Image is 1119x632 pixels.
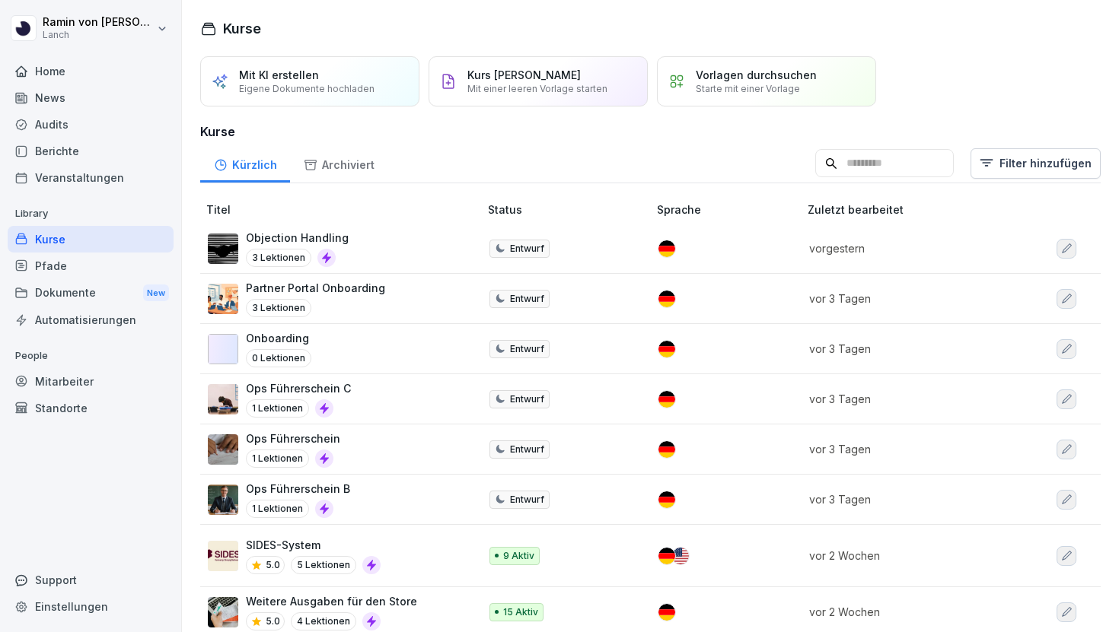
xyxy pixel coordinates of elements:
[200,122,1101,141] h3: Kurse
[266,615,280,628] p: 5.0
[809,240,1007,256] p: vorgestern
[200,144,290,183] a: Kürzlich
[246,299,311,317] p: 3 Lektionen
[467,83,607,94] p: Mit einer leeren Vorlage starten
[246,537,381,553] p: SIDES-System
[503,549,534,563] p: 9 Aktiv
[246,449,309,468] p: 1 Lektionen
[246,330,311,346] p: Onboarding
[246,481,350,497] p: Ops Führerschein B
[143,284,169,302] div: New
[809,604,1007,620] p: vor 2 Wochen
[8,306,174,333] a: Automatisierungen
[208,484,238,515] img: f4sjr5qsvifzhw0hn21109jn.png
[246,249,311,267] p: 3 Lektionen
[246,380,351,396] p: Ops Führerschein C
[8,226,174,252] a: Kurse
[291,612,356,630] p: 4 Lektionen
[510,292,544,306] p: Entwurf
[239,68,319,81] p: Mit KI erstellen
[503,605,538,619] p: 15 Aktiv
[206,202,482,218] p: Titel
[8,138,174,164] a: Berichte
[208,233,238,264] img: uim5gx7fz7npk6ooxrdaio0l.png
[696,83,800,94] p: Starte mit einer Vorlage
[658,341,675,357] img: de.svg
[808,202,1025,218] p: Zuletzt bearbeitet
[510,443,544,456] p: Entwurf
[809,291,1007,306] p: vor 3 Tagen
[672,548,689,564] img: us.svg
[8,202,174,226] p: Library
[43,30,154,40] p: Lanch
[8,395,174,421] a: Standorte
[8,111,174,138] a: Audits
[208,384,238,414] img: wfeh9c47e0qhqpfpwp8l3uh9.png
[696,68,817,81] p: Vorlagen durchsuchen
[8,58,174,84] a: Home
[658,291,675,307] img: de.svg
[246,280,385,296] p: Partner Portal Onboarding
[658,604,675,621] img: de.svg
[246,430,340,446] p: Ops Führerschein
[809,341,1007,357] p: vor 3 Tagen
[658,491,675,508] img: de.svg
[8,279,174,307] a: DokumenteNew
[246,230,349,246] p: Objection Handling
[246,399,309,418] p: 1 Lektionen
[246,349,311,367] p: 0 Lektionen
[8,368,174,395] a: Mitarbeiter
[208,597,238,627] img: gjjlzyzklkomauxnabzwgl4y.png
[8,593,174,620] a: Einstellungen
[8,164,174,191] a: Veranstaltungen
[809,391,1007,407] p: vor 3 Tagen
[8,567,174,593] div: Support
[223,18,261,39] h1: Kurse
[43,16,154,29] p: Ramin von [PERSON_NAME]
[208,434,238,465] img: mpfmley57t9j09lh7hbj74ms.png
[971,148,1101,179] button: Filter hinzufügen
[239,83,375,94] p: Eigene Dokumente hochladen
[291,556,356,574] p: 5 Lektionen
[510,392,544,406] p: Entwurf
[510,493,544,507] p: Entwurf
[290,144,387,183] a: Archiviert
[488,202,652,218] p: Status
[809,548,1007,564] p: vor 2 Wochen
[8,344,174,368] p: People
[658,441,675,458] img: de.svg
[246,593,417,609] p: Weitere Ausgaben für den Store
[809,491,1007,507] p: vor 3 Tagen
[8,84,174,111] a: News
[657,202,802,218] p: Sprache
[467,68,581,81] p: Kurs [PERSON_NAME]
[246,500,309,518] p: 1 Lektionen
[658,391,675,408] img: de.svg
[8,252,174,279] a: Pfade
[8,279,174,307] div: Dokumente
[208,284,238,314] img: h1j9wg8uynpur8hwzmp3rckq.png
[510,342,544,356] p: Entwurf
[510,242,544,256] p: Entwurf
[658,240,675,257] img: de.svg
[208,541,238,571] img: dxp6s89mgihow8pv4ecb2jfk.png
[658,548,675,564] img: de.svg
[809,441,1007,457] p: vor 3 Tagen
[266,558,280,572] p: 5.0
